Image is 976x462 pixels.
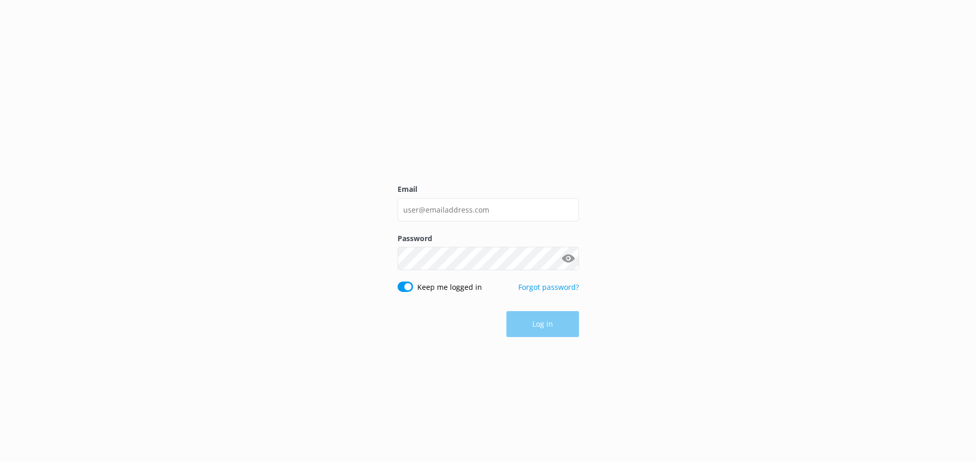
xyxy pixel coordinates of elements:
[558,248,579,269] button: Show password
[518,282,579,292] a: Forgot password?
[398,233,579,244] label: Password
[417,282,482,293] label: Keep me logged in
[398,198,579,221] input: user@emailaddress.com
[398,184,579,195] label: Email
